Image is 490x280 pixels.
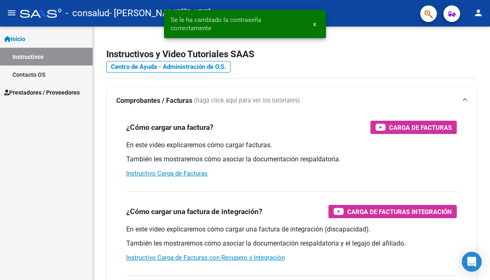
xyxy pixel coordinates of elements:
[106,46,477,62] h2: Instructivos y Video Tutoriales SAAS
[106,61,230,73] a: Centro de Ayuda - Administración de O.S.
[106,88,477,114] mat-expansion-panel-header: Comprobantes / Facturas (haga click aquí para ver los tutoriales)
[171,16,303,32] span: Se le ha cambiado la contraseña correctamente
[126,155,457,164] p: También les mostraremos cómo asociar la documentación respaldatoria.
[126,225,457,234] p: En este video explicaremos cómo cargar una factura de integración (discapacidad).
[313,20,316,28] span: x
[347,207,452,217] span: Carga de Facturas Integración
[4,88,80,97] span: Prestadores / Proveedores
[126,254,285,261] a: Instructivo Carga de Facturas con Recupero x Integración
[194,96,300,105] span: (haga click aquí para ver los tutoriales)
[126,122,213,133] h3: ¿Cómo cargar una factura?
[370,121,457,134] button: Carga de Facturas
[306,17,323,32] button: x
[7,8,17,18] mat-icon: menu
[389,122,452,133] span: Carga de Facturas
[328,205,457,218] button: Carga de Facturas Integración
[126,206,262,217] h3: ¿Cómo cargar una factura de integración?
[4,34,25,44] span: Inicio
[126,239,457,248] p: También les mostraremos cómo asociar la documentación respaldatoria y el legajo del afiliado.
[126,170,208,177] a: Instructivo Carga de Facturas
[462,252,482,272] div: Open Intercom Messenger
[473,8,483,18] mat-icon: person
[109,4,211,22] span: - [PERSON_NAME][DATE]
[126,141,457,150] p: En este video explicaremos cómo cargar facturas.
[66,4,109,22] span: - consalud
[116,96,192,105] strong: Comprobantes / Facturas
